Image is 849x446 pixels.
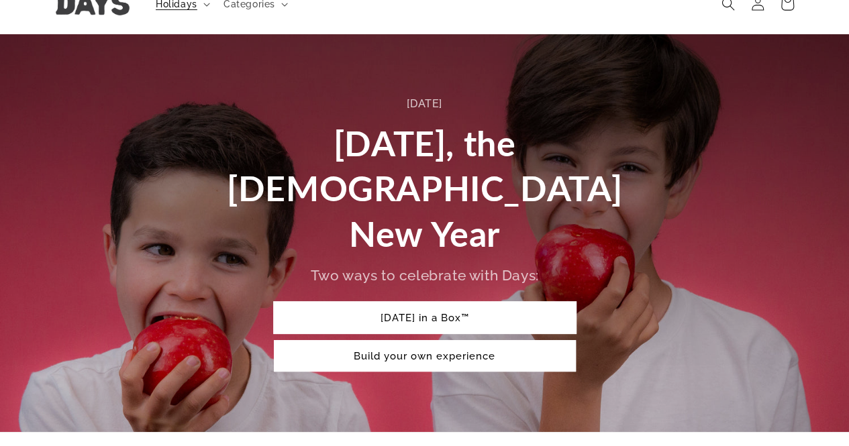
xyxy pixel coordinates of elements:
span: [DATE], the [DEMOGRAPHIC_DATA] New Year [227,122,622,254]
div: [DATE] [220,95,630,114]
span: Two ways to celebrate with Days: [310,267,538,284]
a: [DATE] in a Box™ [274,302,576,333]
a: Build your own experience [274,340,576,372]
